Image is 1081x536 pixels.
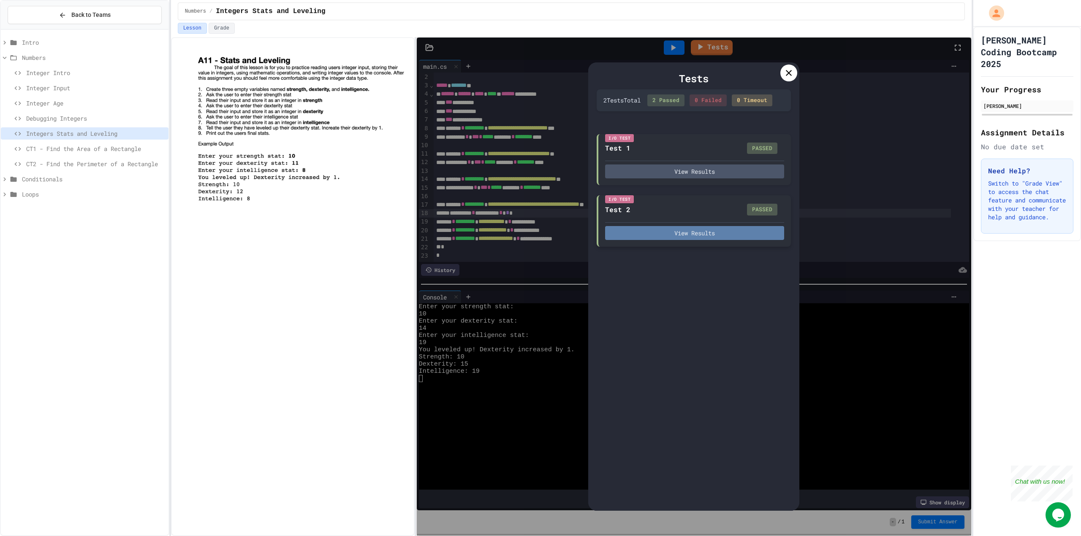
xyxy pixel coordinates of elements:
[981,34,1073,70] h1: [PERSON_NAME] Coding Bootcamp 2025
[605,195,634,203] div: I/O Test
[71,11,111,19] span: Back to Teams
[22,175,165,183] span: Conditionals
[26,83,165,92] span: Integer Input
[605,164,784,178] button: View Results
[209,23,235,34] button: Grade
[605,143,630,153] div: Test 1
[26,144,165,153] span: CT1 - Find the Area of a Rectangle
[732,94,772,106] div: 0 Timeout
[981,142,1073,152] div: No due date set
[605,134,634,142] div: I/O Test
[8,6,162,24] button: Back to Teams
[185,8,206,15] span: Numbers
[209,8,212,15] span: /
[983,102,1071,110] div: [PERSON_NAME]
[178,23,207,34] button: Lesson
[22,190,165,199] span: Loops
[1011,466,1073,501] iframe: chat widget
[981,127,1073,138] h2: Assignment Details
[747,204,777,215] div: PASSED
[216,6,325,16] span: Integers Stats and Leveling
[980,3,1006,23] div: My Account
[603,96,641,105] div: 2 Test s Total
[605,226,784,240] button: View Results
[1046,502,1073,528] iframe: chat widget
[605,205,630,215] div: Test 2
[26,129,165,138] span: Integers Stats and Leveling
[647,94,684,106] div: 2 Passed
[690,94,727,106] div: 0 Failed
[988,179,1066,221] p: Switch to "Grade View" to access the chat feature and communicate with your teacher for help and ...
[26,99,165,108] span: Integer Age
[981,83,1073,95] h2: Your Progress
[26,159,165,168] span: CT2 - Find the Perimeter of a Rectangle
[26,114,165,123] span: Debugging Integers
[22,53,165,62] span: Numbers
[22,38,165,47] span: Intro
[597,71,791,86] div: Tests
[988,166,1066,176] h3: Need Help?
[747,143,777,154] div: PASSED
[26,68,165,77] span: Integer Intro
